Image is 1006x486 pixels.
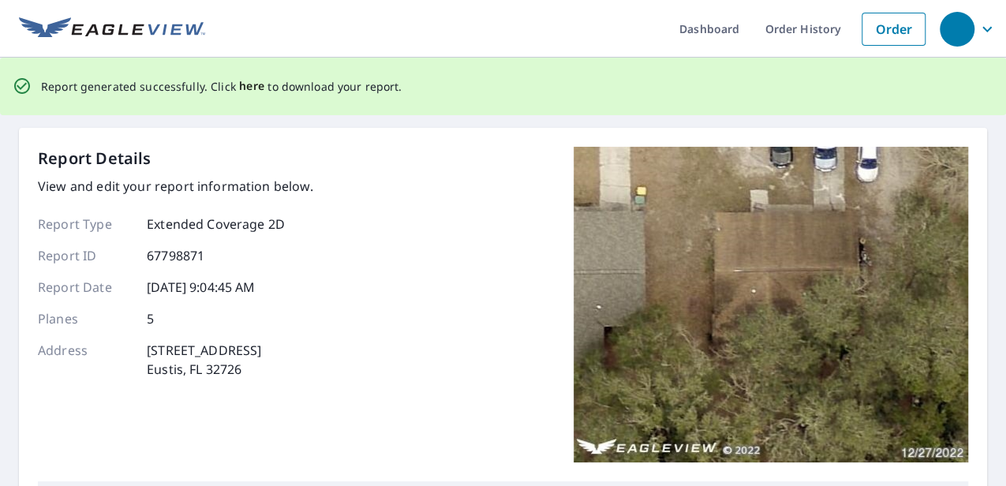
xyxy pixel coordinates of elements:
p: Planes [38,309,133,328]
p: Report Date [38,278,133,297]
a: Order [862,13,926,46]
p: Report Type [38,215,133,234]
img: Top image [574,147,968,462]
p: 67798871 [147,246,204,265]
p: [DATE] 9:04:45 AM [147,278,256,297]
p: Report generated successfully. Click to download your report. [41,77,402,96]
button: here [239,77,265,96]
p: Address [38,341,133,379]
img: EV Logo [19,17,205,41]
p: 5 [147,309,154,328]
p: [STREET_ADDRESS] Eustis, FL 32726 [147,341,261,379]
p: Extended Coverage 2D [147,215,285,234]
p: Report Details [38,147,151,170]
p: View and edit your report information below. [38,177,313,196]
p: Report ID [38,246,133,265]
